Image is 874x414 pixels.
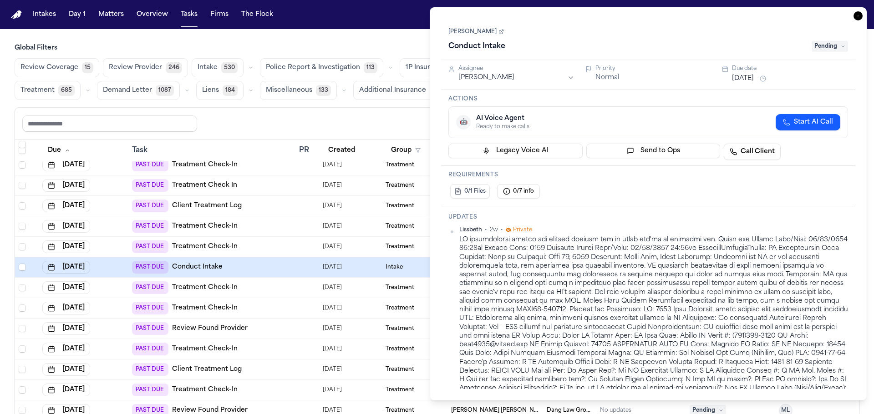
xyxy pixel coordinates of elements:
[42,384,90,396] button: [DATE]
[19,325,26,332] span: Select row
[323,281,342,294] span: 5/23/2025, 3:08:49 PM
[595,65,711,72] div: Priority
[172,324,248,333] a: Review Found Provider
[323,363,342,376] span: 3/6/2025, 8:44:34 PM
[448,144,583,158] button: Legacy Voice AI
[19,407,26,414] span: Select row
[19,284,26,291] span: Select row
[386,264,403,271] span: Intake
[323,302,342,314] span: 7/10/2025, 8:41:02 AM
[386,366,414,373] span: Treatment
[323,384,342,396] span: 7/2/2025, 4:03:52 PM
[353,81,445,100] button: Additional Insurance0
[11,10,22,19] img: Finch Logo
[794,118,833,127] span: Start AI Call
[82,62,93,73] span: 15
[547,407,593,414] span: Dang Law Group
[132,179,168,192] span: PAST DUE
[97,81,180,100] button: Demand Letter1087
[19,223,26,230] span: Select row
[386,345,414,353] span: Treatment
[132,363,168,376] span: PAST DUE
[497,184,540,199] button: 0/7 info
[812,41,848,52] span: Pending
[260,81,337,100] button: Miscellaneous133
[458,65,574,72] div: Assignee
[19,366,26,373] span: Select row
[386,325,414,332] span: Treatment
[42,220,90,233] button: [DATE]
[19,202,26,209] span: Select row
[776,114,840,130] button: Start AI Call
[42,322,90,335] button: [DATE]
[65,6,89,23] button: Day 1
[600,407,631,414] div: No updates
[132,302,168,314] span: PAST DUE
[192,58,244,77] button: Intake530
[501,226,503,234] span: •
[156,85,174,96] span: 1087
[323,220,342,233] span: 6/17/2025, 3:14:31 PM
[323,179,342,192] span: 6/30/2025, 1:25:15 PM
[42,281,90,294] button: [DATE]
[406,63,446,72] span: 1P Insurance
[476,123,529,130] div: Ready to make calls
[266,63,360,72] span: Police Report & Investigation
[386,202,414,209] span: Treatment
[11,10,22,19] a: Home
[42,343,90,355] button: [DATE]
[781,407,790,414] span: ML
[42,179,90,192] button: [DATE]
[19,345,26,353] span: Select row
[172,344,238,354] a: Treatment Check-In
[513,226,532,234] span: Private
[103,86,152,95] span: Demand Letter
[238,6,277,23] button: The Flock
[19,264,26,271] span: Select row
[595,73,619,82] button: Normal
[172,263,223,272] a: Conduct Intake
[42,200,90,212] button: [DATE]
[724,144,781,160] a: Call Client
[207,6,232,23] button: Firms
[448,171,848,179] h3: Requirements
[323,200,342,212] span: 3/6/2025, 6:25:47 PM
[732,74,754,83] button: [DATE]
[490,226,498,234] span: 2w
[172,385,238,394] a: Treatment Check-In
[202,86,219,95] span: Liens
[172,201,242,210] a: Client Treatment Log
[451,407,539,414] span: Maria G Rodriguez Carvajal (Link to Norma Leticia Diaz Hernandez)
[29,6,60,23] button: Intakes
[172,181,237,190] a: Treatment Check In
[266,86,312,95] span: Miscellaneous
[732,65,848,72] div: Due date
[172,365,242,374] a: Client Treatment Log
[132,384,168,396] span: PAST DUE
[386,304,414,312] span: Treatment
[20,63,78,72] span: Review Coverage
[485,226,487,234] span: •
[450,184,490,199] button: 0/1 Files
[323,343,342,355] span: 4/4/2025, 12:54:03 PM
[172,283,238,292] a: Treatment Check-In
[172,304,238,313] a: Treatment Check-In
[459,226,482,234] span: Lissbeth
[386,243,414,250] span: Treatment
[177,6,201,23] button: Tasks
[42,363,90,376] button: [DATE]
[15,81,81,100] button: Treatment685
[448,214,848,221] h3: Updates
[223,85,238,96] span: 184
[448,95,848,103] h3: Actions
[172,222,238,231] a: Treatment Check-In
[386,407,414,414] span: Treatment
[448,28,504,35] a: [PERSON_NAME]
[132,322,168,335] span: PAST DUE
[166,62,182,73] span: 246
